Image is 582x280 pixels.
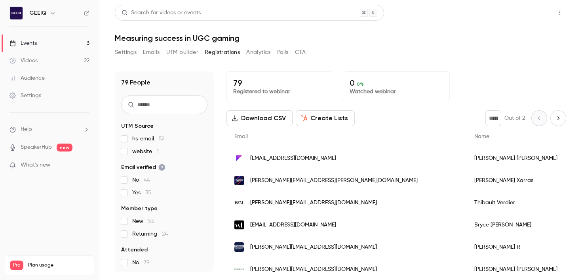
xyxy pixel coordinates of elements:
span: No [132,259,150,267]
button: Analytics [246,46,271,59]
iframe: Noticeable Trigger [80,162,89,169]
span: [EMAIL_ADDRESS][DOMAIN_NAME] [250,221,336,229]
button: CTA [295,46,306,59]
img: itsworkingtitle.com [234,220,244,230]
button: Emails [143,46,160,59]
span: website [132,148,159,155]
h1: Measuring success in UGC gaming [115,33,566,43]
span: UTM Source [121,122,154,130]
p: 79 [233,78,327,88]
span: [PERSON_NAME][EMAIL_ADDRESS][DOMAIN_NAME] [250,265,377,274]
li: help-dropdown-opener [10,125,89,134]
span: Member type [121,205,158,213]
button: Settings [115,46,137,59]
button: Share [516,5,547,21]
span: Email [234,134,248,139]
div: Settings [10,92,41,100]
span: 55 [148,219,154,224]
span: 52 [159,136,164,142]
div: Thibault Verdier [466,192,565,214]
div: Audience [10,74,45,82]
div: Bryce [PERSON_NAME] [466,214,565,236]
div: [PERSON_NAME] R [466,236,565,258]
span: 24 [162,231,168,237]
span: New [132,217,154,225]
span: No [132,176,150,184]
span: 35 [145,190,151,196]
span: new [57,144,72,152]
span: 1 [157,149,159,154]
img: fleepas.com [234,153,244,163]
h6: GEEIQ [29,9,46,17]
span: [PERSON_NAME][EMAIL_ADDRESS][DOMAIN_NAME] [250,199,377,207]
div: Videos [10,57,38,65]
img: superleague.com [234,176,244,185]
span: Name [474,134,489,139]
span: Yes [132,189,151,197]
p: Registered to webinar [233,88,327,96]
span: Help [21,125,32,134]
span: [PERSON_NAME][EMAIL_ADDRESS][PERSON_NAME][DOMAIN_NAME] [250,176,418,185]
button: Download CSV [226,110,293,126]
span: Returning [132,230,168,238]
div: [PERSON_NAME] [PERSON_NAME] [466,147,565,169]
span: 44 [144,177,150,183]
span: hs_email [132,135,164,143]
span: Email verified [121,163,165,171]
button: Registrations [205,46,240,59]
button: Create Lists [296,110,355,126]
button: Next page [550,110,566,126]
div: [PERSON_NAME] Xarras [466,169,565,192]
h1: 79 People [121,78,150,87]
p: 0 [350,78,443,88]
span: Attended [121,246,148,254]
img: bem.builders [234,198,244,207]
span: 0 % [357,81,364,87]
div: Search for videos or events [122,9,201,17]
img: evergamemedia.com [234,265,244,274]
img: GEEIQ [10,7,23,19]
span: Plan usage [28,262,89,268]
span: What's new [21,161,50,169]
button: UTM builder [166,46,198,59]
a: SpeakerHub [21,143,52,152]
span: Pro [10,261,23,270]
p: Out of 2 [504,114,525,122]
p: Watched webinar [350,88,443,96]
span: [EMAIL_ADDRESS][DOMAIN_NAME] [250,154,336,163]
div: Events [10,39,37,47]
img: mbcie.org [234,242,244,252]
span: 79 [144,260,150,265]
span: [PERSON_NAME][EMAIL_ADDRESS][DOMAIN_NAME] [250,243,377,251]
button: Polls [277,46,289,59]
